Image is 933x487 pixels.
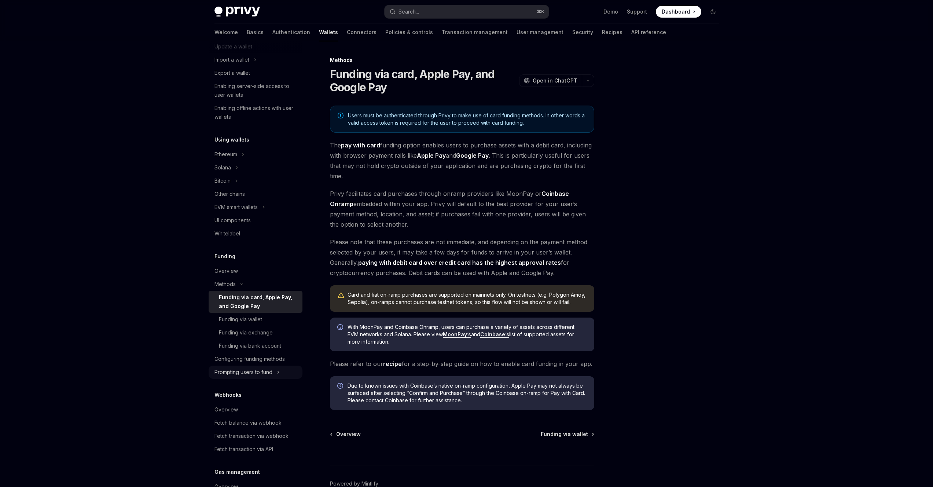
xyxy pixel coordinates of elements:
svg: Info [337,324,345,332]
a: Overview [209,264,302,278]
a: Enabling server-side access to user wallets [209,80,302,102]
svg: Info [337,383,345,390]
div: Funding via bank account [219,341,281,350]
span: Funding via wallet [541,431,588,438]
span: Privy facilitates card purchases through onramp providers like MoonPay or embedded within your ap... [330,188,594,230]
div: Overview [214,405,238,414]
a: Configuring funding methods [209,352,302,366]
div: Funding via card, Apple Pay, and Google Pay [219,293,298,311]
a: Fetch transaction via webhook [209,429,302,443]
h5: Funding [214,252,235,261]
a: Authentication [272,23,310,41]
a: Recipes [602,23,622,41]
button: Search...⌘K [385,5,549,18]
strong: pay with card [341,142,380,149]
a: Fetch transaction via API [209,443,302,456]
svg: Warning [337,292,345,299]
a: Export a wallet [209,66,302,80]
div: Solana [214,163,231,172]
a: Fetch balance via webhook [209,416,302,429]
a: Funding via bank account [209,339,302,352]
div: Fetch transaction via webhook [214,432,289,440]
a: Overview [331,431,361,438]
div: Methods [330,56,594,64]
svg: Note [338,113,344,118]
div: Other chains [214,190,245,198]
a: Demo [603,8,618,15]
span: With MoonPay and Coinbase Onramp, users can purchase a variety of assets across different EVM net... [348,323,587,345]
a: API reference [631,23,666,41]
button: Toggle dark mode [707,6,719,18]
a: Welcome [214,23,238,41]
h5: Webhooks [214,391,242,399]
strong: paying with debit card over credit card has the highest approval rates [358,259,561,266]
a: Funding via exchange [209,326,302,339]
a: Overview [209,403,302,416]
a: Coinbase’s [480,331,509,338]
div: Card and fiat on-ramp purchases are supported on mainnets only. On testnets (e.g. Polygon Amoy, S... [348,291,587,306]
div: Fetch transaction via API [214,445,273,454]
a: Funding via wallet [209,313,302,326]
img: dark logo [214,7,260,17]
a: Security [572,23,593,41]
div: Funding via wallet [219,315,262,324]
div: Enabling offline actions with user wallets [214,104,298,121]
a: User management [517,23,563,41]
strong: Apple Pay [417,152,446,159]
strong: Google Pay [456,152,489,159]
button: Open in ChatGPT [519,74,582,87]
a: Enabling offline actions with user wallets [209,102,302,124]
span: Open in ChatGPT [533,77,577,84]
div: Import a wallet [214,55,249,64]
div: Enabling server-side access to user wallets [214,82,298,99]
a: Dashboard [656,6,701,18]
div: Ethereum [214,150,237,159]
a: UI components [209,214,302,227]
div: Prompting users to fund [214,368,272,377]
a: Connectors [347,23,376,41]
div: EVM smart wallets [214,203,258,212]
div: UI components [214,216,251,225]
span: Users must be authenticated through Privy to make use of card funding methods. In other words a v... [348,112,587,127]
span: The funding option enables users to purchase assets with a debit card, including with browser pay... [330,140,594,181]
span: ⌘ K [537,9,544,15]
div: Funding via exchange [219,328,273,337]
a: Support [627,8,647,15]
span: Please refer to our for a step-by-step guide on how to enable card funding in your app. [330,359,594,369]
div: Whitelabel [214,229,240,238]
div: Bitcoin [214,176,231,185]
div: Export a wallet [214,69,250,77]
span: Due to known issues with Coinbase’s native on-ramp configuration, Apple Pay may not always be sur... [348,382,587,404]
a: Whitelabel [209,227,302,240]
div: Methods [214,280,236,289]
h5: Using wallets [214,135,249,144]
a: Policies & controls [385,23,433,41]
a: Transaction management [442,23,508,41]
div: Search... [398,7,419,16]
a: Basics [247,23,264,41]
span: Dashboard [662,8,690,15]
div: Configuring funding methods [214,355,285,363]
h1: Funding via card, Apple Pay, and Google Pay [330,67,516,94]
h5: Gas management [214,468,260,476]
div: Overview [214,267,238,275]
a: Wallets [319,23,338,41]
span: Please note that these purchases are not immediate, and depending on the payment method selected ... [330,237,594,278]
span: Overview [336,431,361,438]
a: MoonPay’s [443,331,471,338]
a: Other chains [209,187,302,201]
a: Funding via card, Apple Pay, and Google Pay [209,291,302,313]
a: Funding via wallet [541,431,594,438]
a: recipe [383,360,402,368]
div: Fetch balance via webhook [214,418,282,427]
